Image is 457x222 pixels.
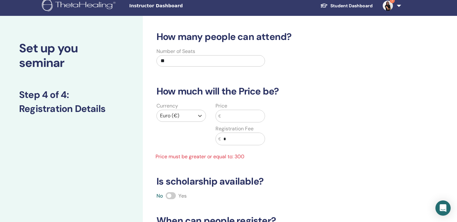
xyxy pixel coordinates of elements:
img: graduation-cap-white.svg [320,3,328,8]
label: Price [215,102,227,110]
div: Open Intercom Messenger [435,200,451,216]
h3: How many people can attend? [153,31,396,42]
h2: Set up you seminar [19,41,124,70]
span: € [218,113,221,120]
span: € [218,136,221,142]
h3: Registration Details [19,103,124,114]
label: Currency [156,102,178,110]
img: default.jpg [383,1,393,11]
span: Yes [178,193,187,199]
span: Instructor Dashboard [129,3,224,9]
h3: Is scholarship available? [153,176,396,187]
span: Price must be greater or equal to: 300 [152,153,270,160]
h3: Step 4 of 4 : [19,89,124,101]
span: No [156,193,163,199]
h3: How much will the Price be? [153,86,396,97]
label: Number of Seats [156,48,195,55]
label: Registration Fee [215,125,254,133]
